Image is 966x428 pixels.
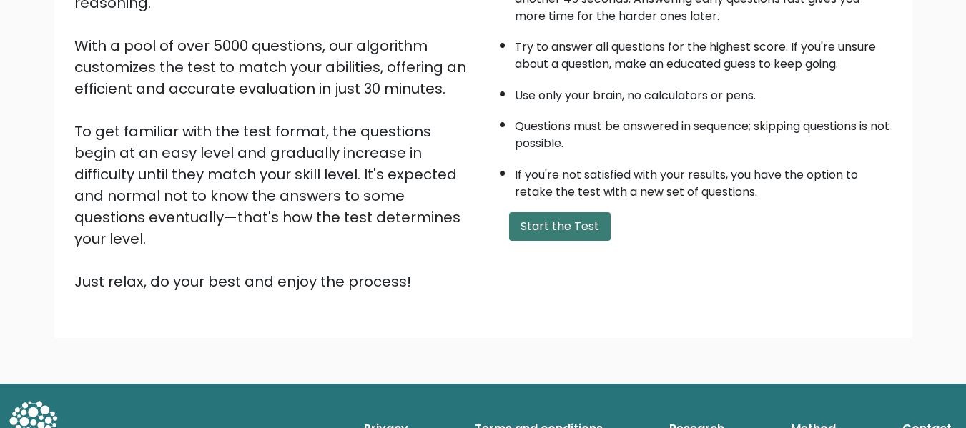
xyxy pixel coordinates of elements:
[515,159,892,201] li: If you're not satisfied with your results, you have the option to retake the test with a new set ...
[515,111,892,152] li: Questions must be answered in sequence; skipping questions is not possible.
[515,80,892,104] li: Use only your brain, no calculators or pens.
[515,31,892,73] li: Try to answer all questions for the highest score. If you're unsure about a question, make an edu...
[509,212,611,241] button: Start the Test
